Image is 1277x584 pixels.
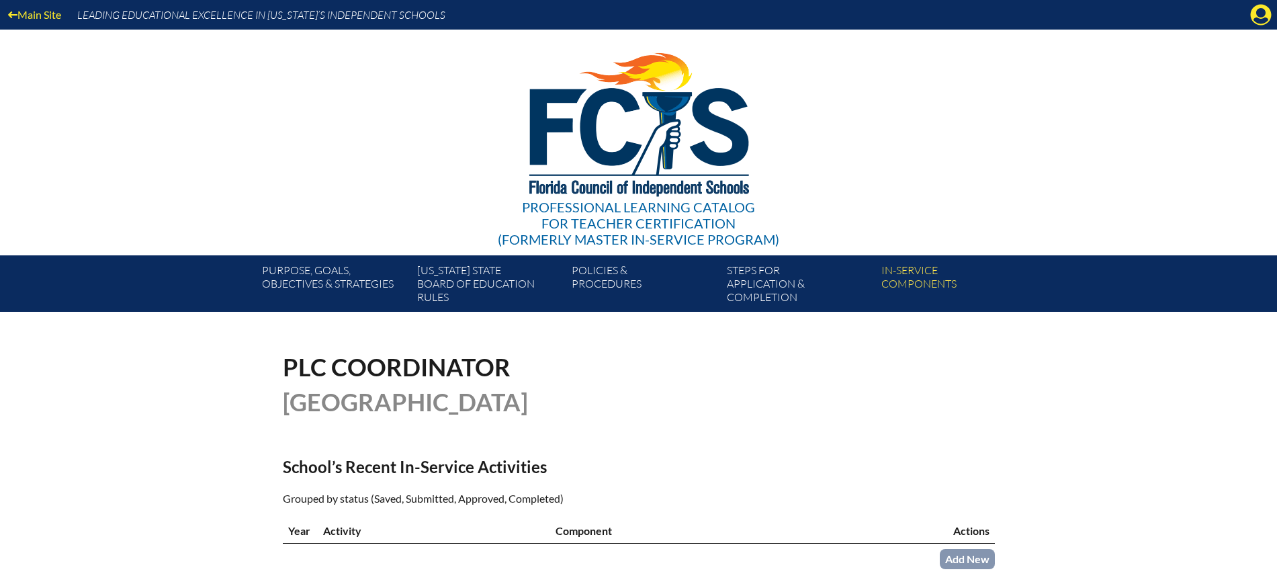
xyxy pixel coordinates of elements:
a: [US_STATE] StateBoard of Education rules [412,261,566,312]
a: Main Site [3,5,67,24]
th: Actions [873,518,994,544]
img: FCISlogo221.eps [500,30,777,213]
span: for Teacher Certification [541,215,736,231]
a: Professional Learning Catalog for Teacher Certification(formerly Master In-service Program) [492,27,785,250]
a: Add New [940,549,995,569]
a: Purpose, goals,objectives & strategies [257,261,411,312]
a: Policies &Procedures [566,261,721,312]
div: Professional Learning Catalog (formerly Master In-service Program) [498,199,779,247]
a: Steps forapplication & completion [721,261,876,312]
span: [GEOGRAPHIC_DATA] [283,387,528,417]
span: PLC Coordinator [283,352,511,382]
th: Activity [318,518,550,544]
h2: School’s Recent In-Service Activities [283,457,756,476]
svg: Manage account [1250,4,1272,26]
p: Grouped by status (Saved, Submitted, Approved, Completed) [283,490,756,507]
th: Component [550,518,873,544]
th: Year [283,518,318,544]
a: In-servicecomponents [876,261,1030,312]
